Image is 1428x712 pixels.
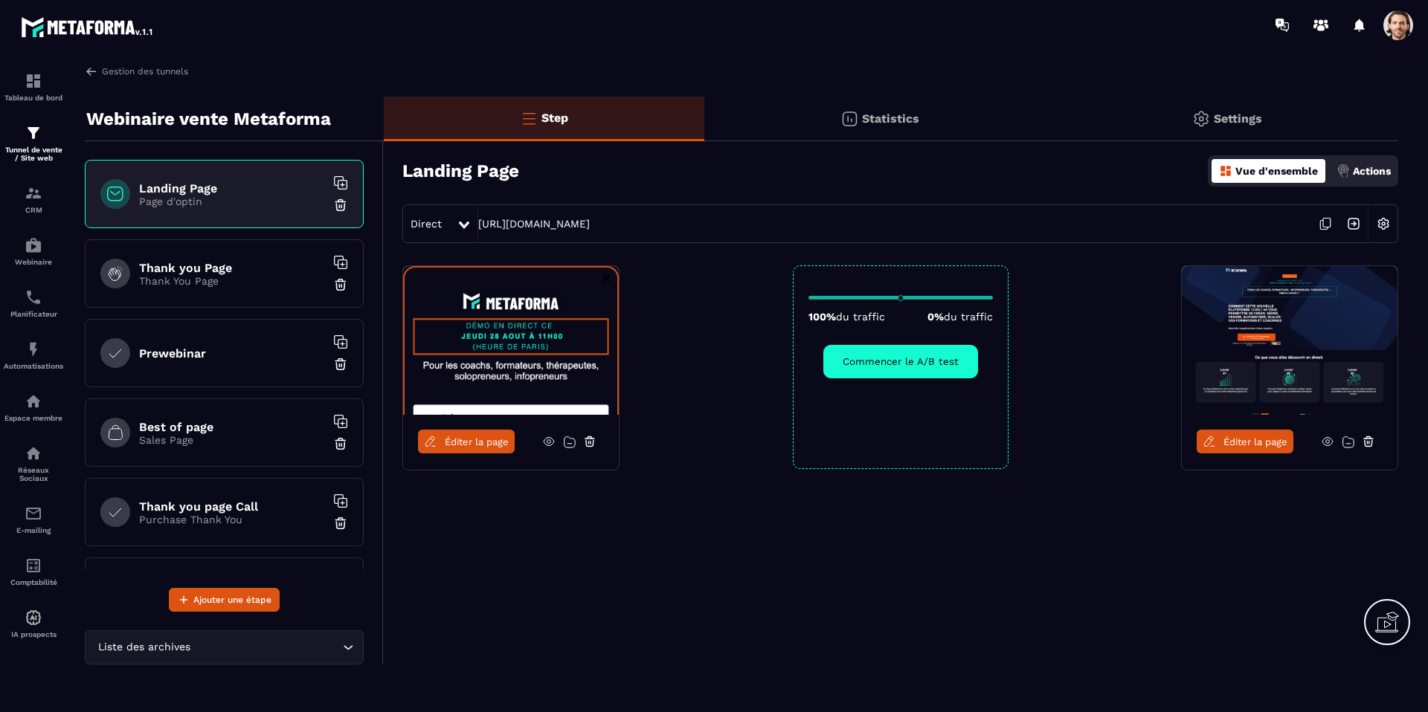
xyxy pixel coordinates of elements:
p: Webinaire [4,258,63,266]
p: Purchase Thank You [139,514,325,525]
img: automations [25,392,42,410]
img: logo [21,13,155,40]
img: trash [333,516,348,531]
span: Direct [411,218,442,230]
a: [URL][DOMAIN_NAME] [478,218,590,230]
a: automationsautomationsAutomatisations [4,329,63,381]
a: emailemailE-mailing [4,493,63,546]
p: Sales Page [139,434,325,446]
p: Réseaux Sociaux [4,466,63,482]
a: Éditer la page [418,430,515,453]
img: email [25,505,42,522]
img: automations [25,340,42,358]
img: trash [333,277,348,292]
img: formation [25,72,42,90]
div: Search for option [85,630,364,664]
p: CRM [4,206,63,214]
p: Tunnel de vente / Site web [4,146,63,162]
img: formation [25,184,42,202]
a: accountantaccountantComptabilité [4,546,63,598]
span: du traffic [944,311,993,323]
a: formationformationTunnel de vente / Site web [4,113,63,173]
h6: Landing Page [139,181,325,195]
a: formationformationCRM [4,173,63,225]
p: Actions [1353,165,1391,177]
span: Liste des archives [94,639,193,656]
img: dashboard-orange.40269519.svg [1219,164,1232,178]
img: image [403,266,619,415]
p: Automatisations [4,362,63,370]
span: Éditer la page [1223,436,1287,447]
img: trash [333,357,348,372]
p: Step [541,111,568,125]
p: Settings [1214,111,1262,126]
p: Espace membre [4,414,63,422]
p: Page d'optin [139,195,325,207]
img: actions.d6e523a2.png [1337,164,1350,178]
img: stats.20deebd0.svg [840,110,858,128]
p: Comptabilité [4,578,63,586]
img: setting-w.858f3a88.svg [1369,210,1398,238]
p: Planificateur [4,310,63,318]
img: automations [25,236,42,254]
img: bars-o.4a397970.svg [520,109,538,127]
button: Ajouter une étape [169,588,280,612]
img: setting-gr.5f69749f.svg [1192,110,1210,128]
img: formation [25,124,42,142]
h6: Thank you page Call [139,499,325,514]
p: E-mailing [4,526,63,534]
span: Éditer la page [445,436,509,447]
button: Commencer le A/B test [823,345,978,378]
p: Webinaire vente Metaforma [86,104,331,134]
img: image [1182,266,1398,415]
img: automations [25,609,42,627]
a: formationformationTableau de bord [4,61,63,113]
a: automationsautomationsWebinaire [4,225,63,277]
p: 100% [808,311,885,323]
p: Thank You Page [139,275,325,287]
span: Ajouter une étape [193,592,271,607]
a: Éditer la page [1197,430,1293,453]
img: scheduler [25,288,42,306]
a: social-networksocial-networkRéseaux Sociaux [4,433,63,493]
img: trash [333,198,348,213]
h6: Thank you Page [139,261,325,275]
a: automationsautomationsEspace membre [4,381,63,433]
a: Gestion des tunnels [85,65,188,78]
img: accountant [25,557,42,575]
p: 0% [927,311,993,323]
a: schedulerschedulerPlanificateur [4,277,63,329]
span: du traffic [836,311,885,323]
p: Vue d'ensemble [1235,165,1318,177]
img: arrow-next.bcc2205e.svg [1339,210,1368,238]
img: social-network [25,444,42,462]
p: Statistics [862,111,919,126]
h6: Best of page [139,420,325,434]
h3: Landing Page [402,161,519,181]
input: Search for option [193,639,339,656]
p: IA prospects [4,630,63,638]
img: arrow [85,65,98,78]
h6: Prewebinar [139,346,325,360]
p: Tableau de bord [4,94,63,102]
img: trash [333,436,348,451]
